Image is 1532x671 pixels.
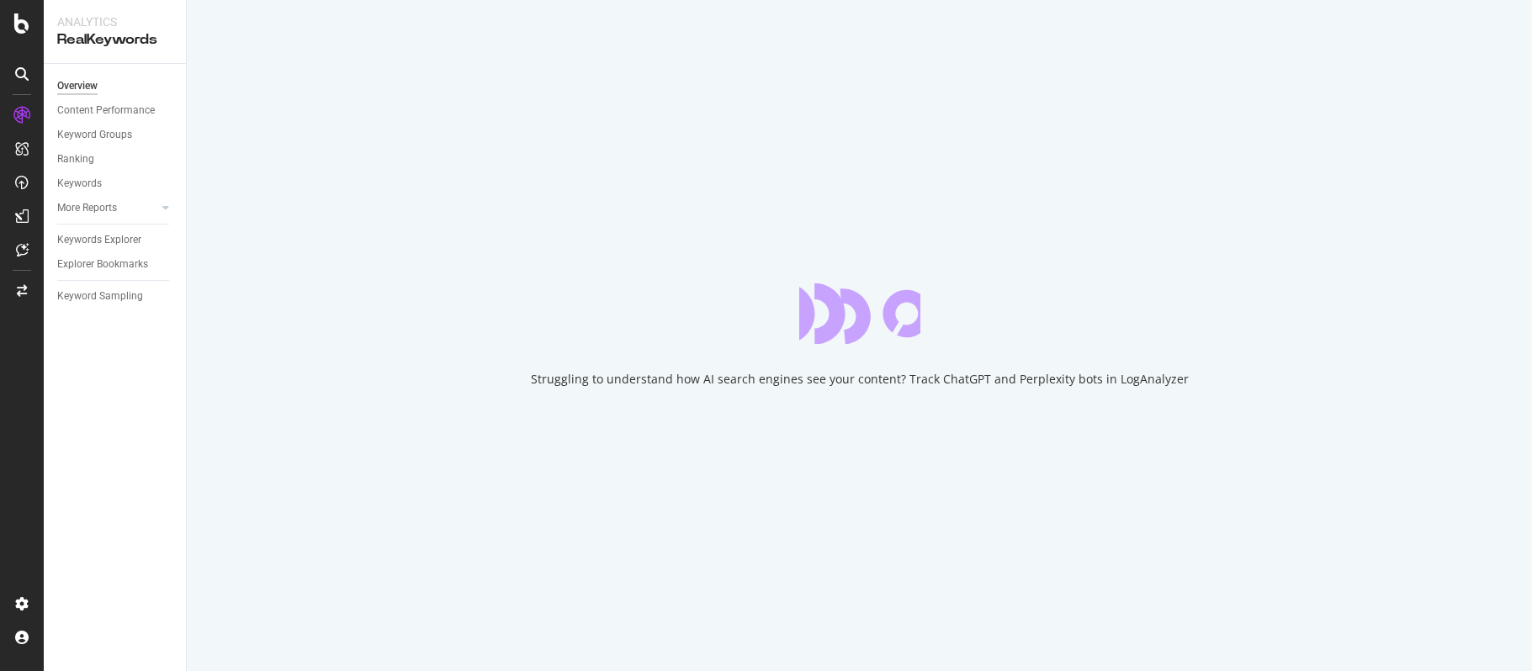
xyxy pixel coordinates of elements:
[57,13,172,30] div: Analytics
[57,288,143,305] div: Keyword Sampling
[57,102,174,119] a: Content Performance
[57,199,157,217] a: More Reports
[57,256,174,273] a: Explorer Bookmarks
[57,30,172,50] div: RealKeywords
[57,256,148,273] div: Explorer Bookmarks
[57,77,174,95] a: Overview
[57,288,174,305] a: Keyword Sampling
[57,102,155,119] div: Content Performance
[57,126,132,144] div: Keyword Groups
[57,175,174,193] a: Keywords
[57,199,117,217] div: More Reports
[531,371,1189,388] div: Struggling to understand how AI search engines see your content? Track ChatGPT and Perplexity bot...
[57,231,141,249] div: Keywords Explorer
[57,77,98,95] div: Overview
[57,126,174,144] a: Keyword Groups
[57,175,102,193] div: Keywords
[57,151,94,168] div: Ranking
[57,231,174,249] a: Keywords Explorer
[57,151,174,168] a: Ranking
[799,283,920,344] div: animation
